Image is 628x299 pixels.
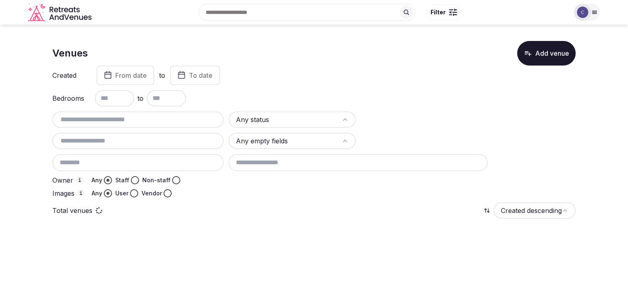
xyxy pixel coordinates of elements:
[76,177,83,183] button: Owner
[28,3,93,22] svg: Retreats and Venues company logo
[431,8,446,16] span: Filter
[141,189,162,197] label: Vendor
[137,93,144,103] span: to
[189,71,213,79] span: To date
[52,190,85,197] label: Images
[577,7,588,18] img: Catherine Mesina
[28,3,93,22] a: Visit the homepage
[425,5,462,20] button: Filter
[52,95,85,102] label: Bedrooms
[92,176,102,184] label: Any
[52,177,85,184] label: Owner
[52,46,88,60] h1: Venues
[517,41,576,66] button: Add venue
[92,189,102,197] label: Any
[52,206,92,215] p: Total venues
[170,66,220,85] button: To date
[115,176,129,184] label: Staff
[159,71,165,80] label: to
[96,66,154,85] button: From date
[115,189,128,197] label: User
[52,72,85,79] label: Created
[142,176,170,184] label: Non-staff
[115,71,147,79] span: From date
[78,190,84,196] button: Images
